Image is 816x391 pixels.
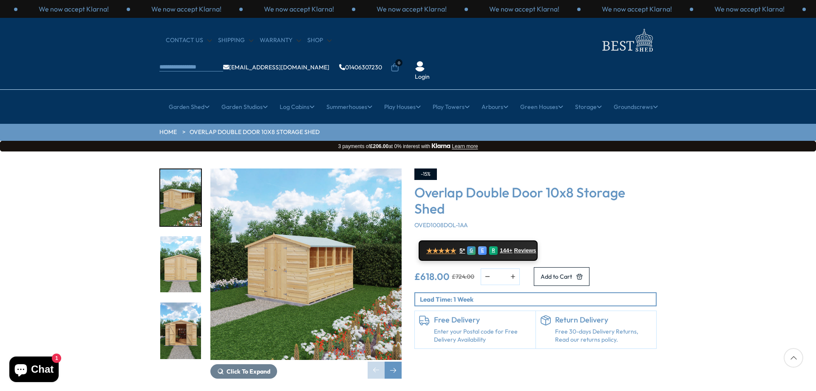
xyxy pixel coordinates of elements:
a: Enter your Postal code for Free Delivery Availability [434,328,531,344]
a: Play Houses [384,96,421,117]
div: Next slide [385,362,402,379]
a: ★★★★★ 5* G E R 144+ Reviews [419,240,538,261]
a: Storage [575,96,602,117]
p: We now accept Klarna! [714,4,785,14]
del: £724.00 [452,274,474,280]
ins: £618.00 [414,272,450,281]
h6: Return Delivery [555,315,652,325]
h3: Overlap Double Door 10x8 Storage Shed [414,184,657,217]
a: Warranty [260,36,301,45]
a: Login [415,73,430,81]
img: User Icon [415,61,425,71]
p: We now accept Klarna! [39,4,109,14]
button: Add to Cart [534,267,589,286]
a: 0 [391,63,399,72]
span: Click To Expand [227,368,270,375]
img: OverlapValueDDoorapex_10x8_windows_GARDEN_END_LIFE_200x200.jpg [160,303,201,359]
div: Previous slide [368,362,385,379]
span: OVED1008DOL-1AA [414,221,468,229]
a: Shop [307,36,331,45]
a: Garden Studios [221,96,268,117]
div: R [489,246,498,255]
button: Click To Expand [210,364,277,379]
div: 2 / 3 [693,4,806,14]
div: 3 / 3 [468,4,581,14]
a: Green Houses [520,96,563,117]
a: 01406307230 [339,64,382,70]
a: Shipping [218,36,253,45]
p: Lead Time: 1 Week [420,295,656,304]
a: Overlap Double Door 10x8 Storage Shed [190,128,320,137]
span: ★★★★★ [426,247,456,255]
a: Log Cabins [280,96,314,117]
a: Play Towers [433,96,470,117]
img: Overlap Double Door 10x8 Storage Shed [210,168,402,360]
a: [EMAIL_ADDRESS][DOMAIN_NAME] [223,64,329,70]
div: -15% [414,168,437,180]
h6: Free Delivery [434,315,531,325]
div: 3 / 21 [159,302,202,360]
p: We now accept Klarna! [151,4,221,14]
div: 1 / 21 [159,168,202,227]
a: Summerhouses [326,96,372,117]
a: Groundscrews [614,96,658,117]
div: 2 / 21 [159,235,202,294]
p: We now accept Klarna! [489,4,559,14]
a: Garden Shed [169,96,210,117]
div: G [467,246,476,255]
div: 1 / 3 [581,4,693,14]
div: 2 / 3 [355,4,468,14]
div: 1 / 3 [243,4,355,14]
span: Add to Cart [541,274,572,280]
a: Arbours [482,96,508,117]
a: HOME [159,128,177,137]
img: OverlapValueDDoorapex_10x8_windows_GARDEN_END_200x200.jpg [160,236,201,293]
div: 2 / 3 [17,4,130,14]
span: Reviews [514,247,536,254]
img: OverlapValueDDoorapex_10x8_windows_GARDEN_RH_200x200.jpg [160,169,201,226]
p: We now accept Klarna! [264,4,334,14]
div: 3 / 3 [130,4,243,14]
p: Free 30-days Delivery Returns, Read our returns policy. [555,328,652,344]
inbox-online-store-chat: Shopify online store chat [7,357,61,384]
p: We now accept Klarna! [602,4,672,14]
span: 0 [395,59,402,66]
div: E [478,246,487,255]
span: 144+ [500,247,512,254]
a: CONTACT US [166,36,212,45]
img: logo [597,26,657,54]
div: 1 / 21 [210,168,402,379]
p: We now accept Klarna! [377,4,447,14]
